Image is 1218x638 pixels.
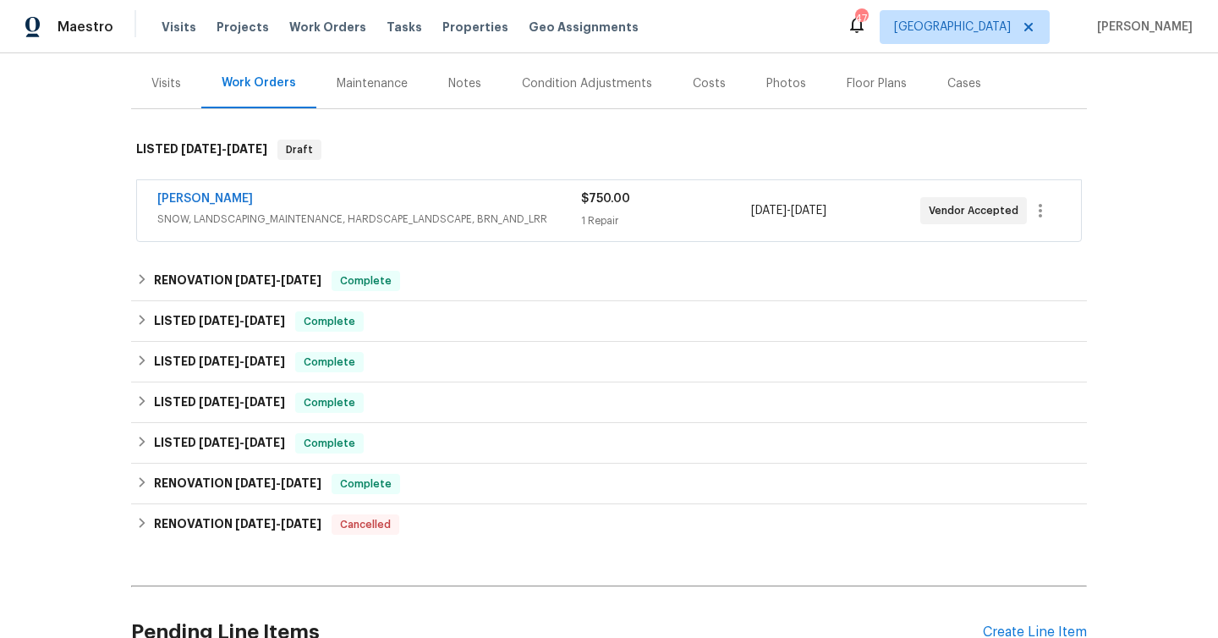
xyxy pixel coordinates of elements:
span: [DATE] [235,274,276,286]
div: LISTED [DATE]-[DATE]Complete [131,382,1087,423]
span: [DATE] [199,355,239,367]
span: Tasks [387,21,422,33]
span: [DATE] [281,518,321,530]
span: Visits [162,19,196,36]
span: [GEOGRAPHIC_DATA] [894,19,1011,36]
span: - [199,396,285,408]
h6: LISTED [154,311,285,332]
h6: LISTED [154,433,285,454]
div: Work Orders [222,74,296,91]
span: [DATE] [751,205,787,217]
div: RENOVATION [DATE]-[DATE]Complete [131,464,1087,504]
span: Draft [279,141,320,158]
span: [DATE] [281,274,321,286]
span: - [199,355,285,367]
span: - [181,143,267,155]
span: Vendor Accepted [929,202,1025,219]
h6: LISTED [154,352,285,372]
span: [DATE] [244,315,285,327]
div: Maintenance [337,75,408,92]
h6: LISTED [154,393,285,413]
span: - [235,518,321,530]
span: [DATE] [281,477,321,489]
span: [DATE] [227,143,267,155]
span: Complete [333,476,398,492]
span: [DATE] [791,205,826,217]
span: Work Orders [289,19,366,36]
a: [PERSON_NAME] [157,193,253,205]
span: Complete [297,354,362,371]
div: Visits [151,75,181,92]
div: Photos [766,75,806,92]
span: - [199,315,285,327]
div: Cases [947,75,981,92]
span: - [235,274,321,286]
h6: RENOVATION [154,271,321,291]
span: [DATE] [199,396,239,408]
span: Complete [297,435,362,452]
div: Condition Adjustments [522,75,652,92]
span: [DATE] [181,143,222,155]
span: [DATE] [235,518,276,530]
span: [DATE] [244,437,285,448]
span: [DATE] [199,437,239,448]
span: Cancelled [333,516,398,533]
span: [DATE] [199,315,239,327]
div: 1 Repair [581,212,750,229]
span: [DATE] [244,396,285,408]
span: Projects [217,19,269,36]
span: Complete [333,272,398,289]
span: Complete [297,313,362,330]
span: Geo Assignments [529,19,639,36]
span: - [751,202,826,219]
div: RENOVATION [DATE]-[DATE]Complete [131,261,1087,301]
h6: RENOVATION [154,514,321,535]
div: Notes [448,75,481,92]
span: - [235,477,321,489]
div: LISTED [DATE]-[DATE]Draft [131,123,1087,177]
span: $750.00 [581,193,630,205]
span: [DATE] [244,355,285,367]
div: Floor Plans [847,75,907,92]
h6: LISTED [136,140,267,160]
div: LISTED [DATE]-[DATE]Complete [131,423,1087,464]
div: LISTED [DATE]-[DATE]Complete [131,301,1087,342]
span: [DATE] [235,477,276,489]
span: Maestro [58,19,113,36]
div: 47 [855,10,867,27]
span: Properties [442,19,508,36]
span: Complete [297,394,362,411]
div: Costs [693,75,726,92]
div: LISTED [DATE]-[DATE]Complete [131,342,1087,382]
div: RENOVATION [DATE]-[DATE]Cancelled [131,504,1087,545]
span: [PERSON_NAME] [1090,19,1193,36]
span: SNOW, LANDSCAPING_MAINTENANCE, HARDSCAPE_LANDSCAPE, BRN_AND_LRR [157,211,581,228]
h6: RENOVATION [154,474,321,494]
span: - [199,437,285,448]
